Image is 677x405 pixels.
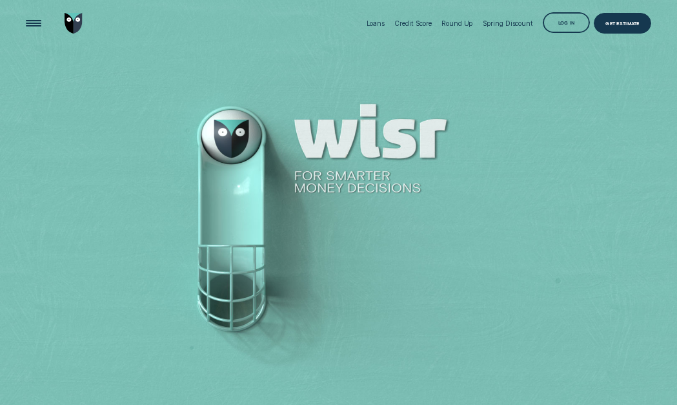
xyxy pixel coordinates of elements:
[543,12,590,34] button: Log in
[23,13,45,34] button: Open Menu
[594,13,651,34] a: Get Estimate
[65,13,82,34] img: Wisr
[483,19,533,27] div: Spring Discount
[394,19,432,27] div: Credit Score
[441,19,472,27] div: Round Up
[367,19,385,27] div: Loans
